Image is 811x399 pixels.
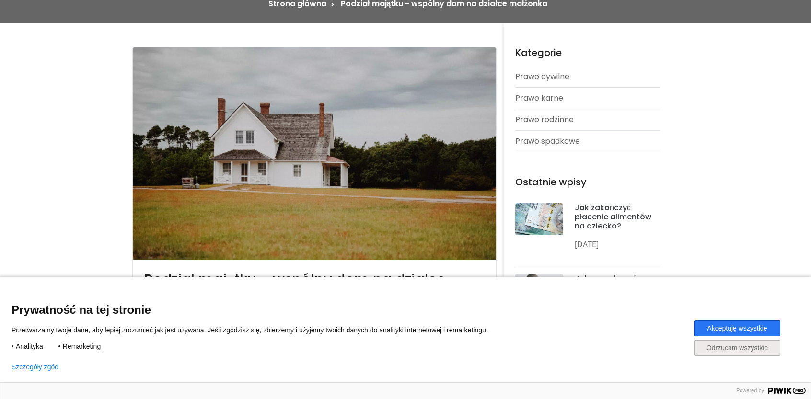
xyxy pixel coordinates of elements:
p: [DATE] [575,239,660,251]
p: Przetwarzamy twoje dane, aby lepiej zrozumieć jak jest używana. Jeśli zgodzisz się, zbierzemy i u... [12,326,502,334]
a: Jak uregulować kontakty z dzieckiem? [575,273,636,302]
span: Powered by [732,388,768,394]
a: Prawo rodzinne [515,109,660,130]
a: Prawo spadkowe [515,131,660,152]
h3: Podział majątku - wspólny dom na działce małżonka [144,271,485,306]
span: Analityka [16,342,43,351]
img: post-thumb [515,203,563,235]
button: Akceptuję wszystkie [694,320,780,336]
button: Szczegóły zgód [12,363,58,371]
button: Odrzucam wszystkie [694,340,780,356]
h4: Ostatnie wpisy [515,176,660,188]
span: Prywatność na tej stronie [12,303,799,317]
a: Jak zakończyć płacenie alimentów na dziecko? [575,202,651,231]
img: blog-image [133,47,496,260]
span: Remarketing [63,342,101,351]
a: Prawo karne [515,88,660,109]
h4: Kategorie [515,47,660,58]
img: post-thumb [515,274,563,306]
a: Prawo cywilne [515,66,660,87]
